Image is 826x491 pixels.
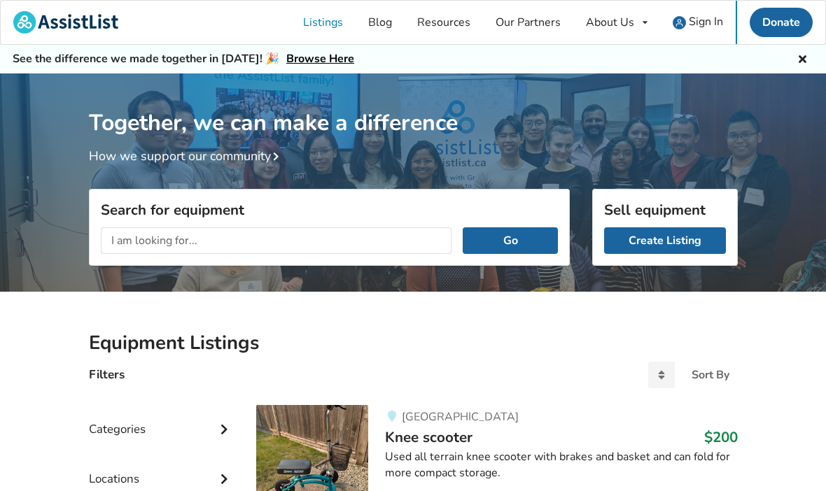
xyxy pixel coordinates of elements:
[750,8,813,37] a: Donate
[89,148,285,164] a: How we support our community
[586,17,634,28] div: About Us
[673,16,686,29] img: user icon
[660,1,736,44] a: user icon Sign In
[402,409,519,425] span: [GEOGRAPHIC_DATA]
[101,201,558,219] h3: Search for equipment
[286,51,354,66] a: Browse Here
[405,1,483,44] a: Resources
[689,14,723,29] span: Sign In
[13,52,354,66] h5: See the difference we made together in [DATE]! 🎉
[13,11,118,34] img: assistlist-logo
[290,1,356,44] a: Listings
[89,394,234,443] div: Categories
[356,1,405,44] a: Blog
[89,367,125,383] h4: Filters
[101,227,452,254] input: I am looking for...
[385,427,472,447] span: Knee scooter
[704,428,738,446] h3: $200
[483,1,573,44] a: Our Partners
[692,369,729,380] div: Sort By
[89,331,738,355] h2: Equipment Listings
[463,227,557,254] button: Go
[604,201,726,219] h3: Sell equipment
[604,227,726,254] a: Create Listing
[89,73,738,137] h1: Together, we can make a difference
[385,449,737,481] div: Used all terrain knee scooter with brakes and basket and can fold for more compact storage.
